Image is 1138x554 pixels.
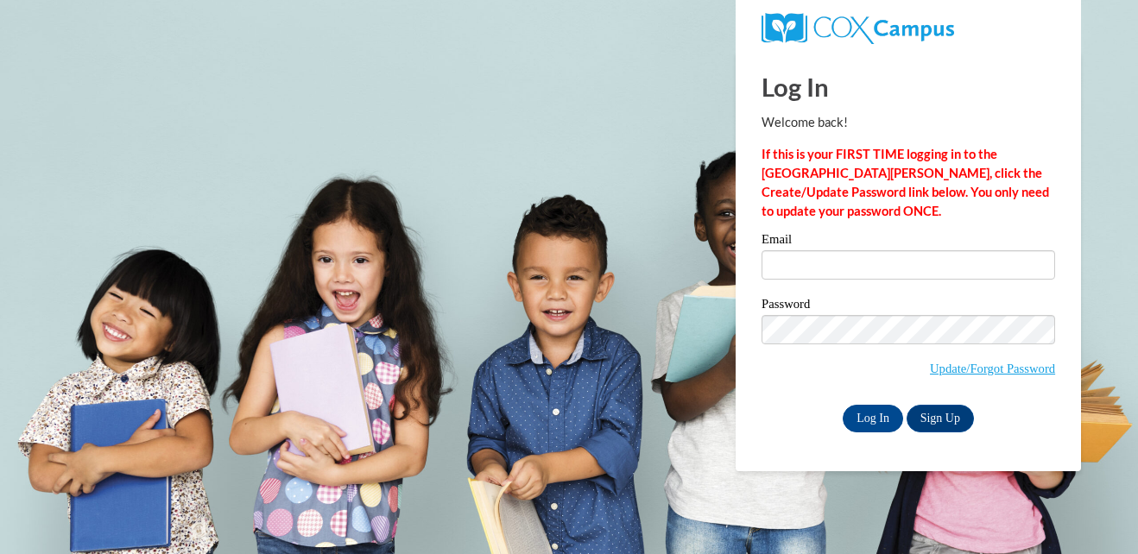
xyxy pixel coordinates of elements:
strong: If this is your FIRST TIME logging in to the [GEOGRAPHIC_DATA][PERSON_NAME], click the Create/Upd... [762,147,1049,218]
input: Log In [843,405,903,432]
h1: Log In [762,69,1055,104]
img: COX Campus [762,13,954,44]
a: Update/Forgot Password [930,362,1055,375]
label: Email [762,233,1055,250]
a: COX Campus [762,20,954,35]
a: Sign Up [907,405,974,432]
label: Password [762,298,1055,315]
p: Welcome back! [762,113,1055,132]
